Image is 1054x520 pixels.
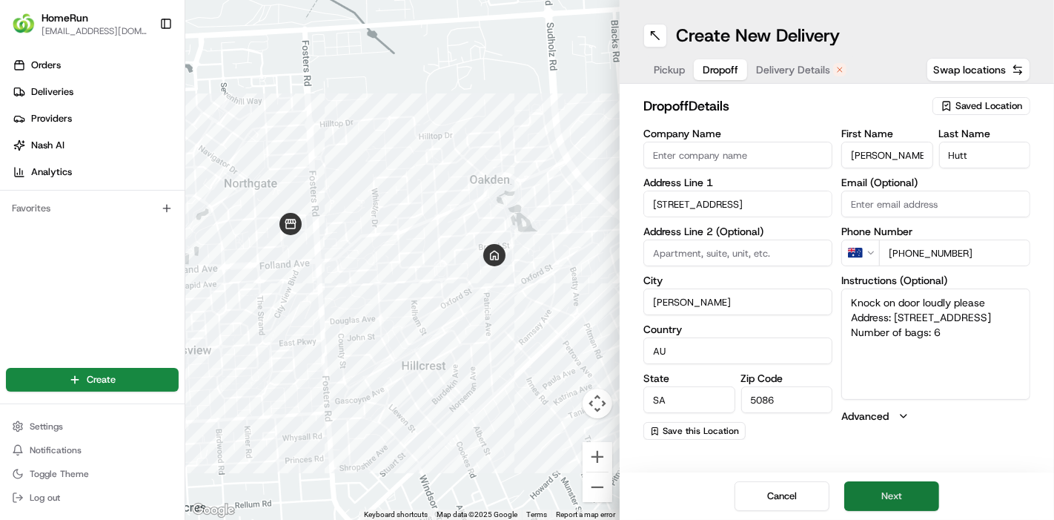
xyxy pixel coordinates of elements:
button: HomeRun [42,10,88,25]
span: Delivery Details [756,62,830,77]
span: Providers [31,112,72,125]
input: Enter state [643,386,735,413]
textarea: Knock on door loudly please Address: [STREET_ADDRESS] Number of bags: 6 [841,289,1030,400]
a: Deliveries [6,80,185,104]
span: Toggle Theme [30,468,89,480]
a: Nash AI [6,134,185,157]
span: Orders [31,59,61,72]
a: Terms [526,510,547,519]
a: Providers [6,107,185,131]
button: Cancel [735,481,829,511]
input: Enter last name [939,142,1031,168]
label: Email (Optional) [841,177,1030,188]
div: Favorites [6,197,179,220]
input: Enter first name [841,142,933,168]
a: Orders [6,53,185,77]
input: Enter country [643,338,832,364]
label: Address Line 1 [643,177,832,188]
a: Open this area in Google Maps (opens a new window) [189,501,238,520]
span: Log out [30,492,60,504]
label: Last Name [939,128,1031,139]
span: Save this Location [663,425,739,437]
button: Log out [6,487,179,508]
img: HomeRun [12,12,36,36]
button: Settings [6,416,179,437]
span: Map data ©2025 Google [437,510,517,519]
button: Save this Location [643,422,746,440]
span: Swap locations [933,62,1006,77]
span: Deliveries [31,85,73,99]
button: Swap locations [927,58,1030,82]
span: Analytics [31,165,72,179]
button: Saved Location [932,96,1030,116]
span: Nash AI [31,139,64,152]
input: Enter city [643,289,832,315]
label: Country [643,324,832,335]
label: Company Name [643,128,832,139]
h2: dropoff Details [643,96,924,116]
label: Instructions (Optional) [841,275,1030,286]
input: Enter zip code [741,386,833,413]
span: Notifications [30,444,82,456]
input: Enter email address [841,191,1030,217]
label: Advanced [841,409,889,424]
button: Zoom out [583,473,612,502]
label: Zip Code [741,373,833,384]
input: Enter address [643,191,832,217]
input: Enter company name [643,142,832,168]
span: Create [87,373,116,386]
img: Google [189,501,238,520]
button: Zoom in [583,442,612,472]
button: Map camera controls [583,389,612,418]
span: Pickup [654,62,685,77]
label: State [643,373,735,384]
span: Dropoff [703,62,738,77]
button: HomeRunHomeRun[EMAIL_ADDRESS][DOMAIN_NAME] [6,6,153,42]
button: Advanced [841,409,1030,424]
label: Phone Number [841,226,1030,237]
a: Report a map error [556,510,615,519]
h1: Create New Delivery [676,24,840,47]
button: [EMAIL_ADDRESS][DOMAIN_NAME] [42,25,148,37]
label: First Name [841,128,933,139]
button: Next [844,481,939,511]
button: Keyboard shortcuts [364,510,428,520]
button: Toggle Theme [6,464,179,484]
button: Create [6,368,179,392]
span: Saved Location [955,99,1022,113]
span: Settings [30,421,63,432]
input: Enter phone number [879,240,1030,266]
label: Address Line 2 (Optional) [643,226,832,237]
input: Apartment, suite, unit, etc. [643,240,832,266]
button: Notifications [6,440,179,461]
a: Analytics [6,160,185,184]
label: City [643,275,832,286]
